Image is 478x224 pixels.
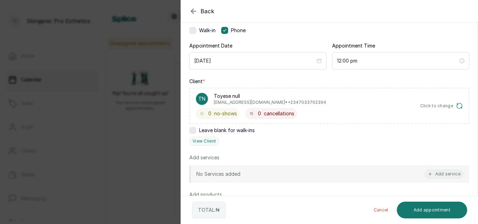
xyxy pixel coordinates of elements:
button: Click to change [420,102,463,109]
p: Add services [189,154,219,161]
p: Tn [198,95,205,102]
span: Walk-in [199,27,216,34]
button: View Client [189,137,219,146]
p: [EMAIL_ADDRESS][DOMAIN_NAME] • +234 7033762394 [214,100,326,105]
p: No Services added [196,171,240,178]
button: Cancel [368,202,394,218]
span: Back [201,7,215,15]
span: cancellations [264,110,294,117]
input: Select date [194,57,315,65]
label: Client [189,78,205,85]
button: Add service [424,169,464,179]
p: TOTAL: ₦ [198,207,220,214]
p: Toyese null [214,93,326,100]
button: Add appointment [397,202,468,218]
label: Appointment Date [189,42,232,49]
span: Leave blank for walk-ins [199,127,255,134]
p: Add products [189,191,222,198]
span: Phone [231,27,246,34]
input: Select time [337,57,458,65]
span: Click to change [420,103,454,109]
span: 0 [208,110,211,117]
span: 0 [258,110,261,117]
span: no-shows [214,110,237,117]
button: Back [189,7,215,15]
label: Appointment Time [332,42,375,49]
